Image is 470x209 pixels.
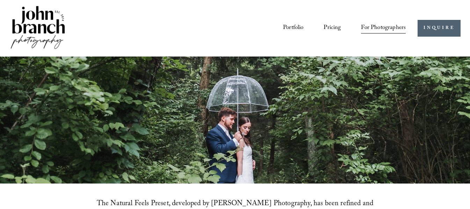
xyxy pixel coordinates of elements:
[361,22,406,34] span: For Photographers
[283,22,304,35] a: Portfolio
[418,20,461,37] a: INQUIRE
[9,5,66,52] img: John Branch IV Photography
[324,22,341,35] a: Pricing
[361,22,406,35] a: folder dropdown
